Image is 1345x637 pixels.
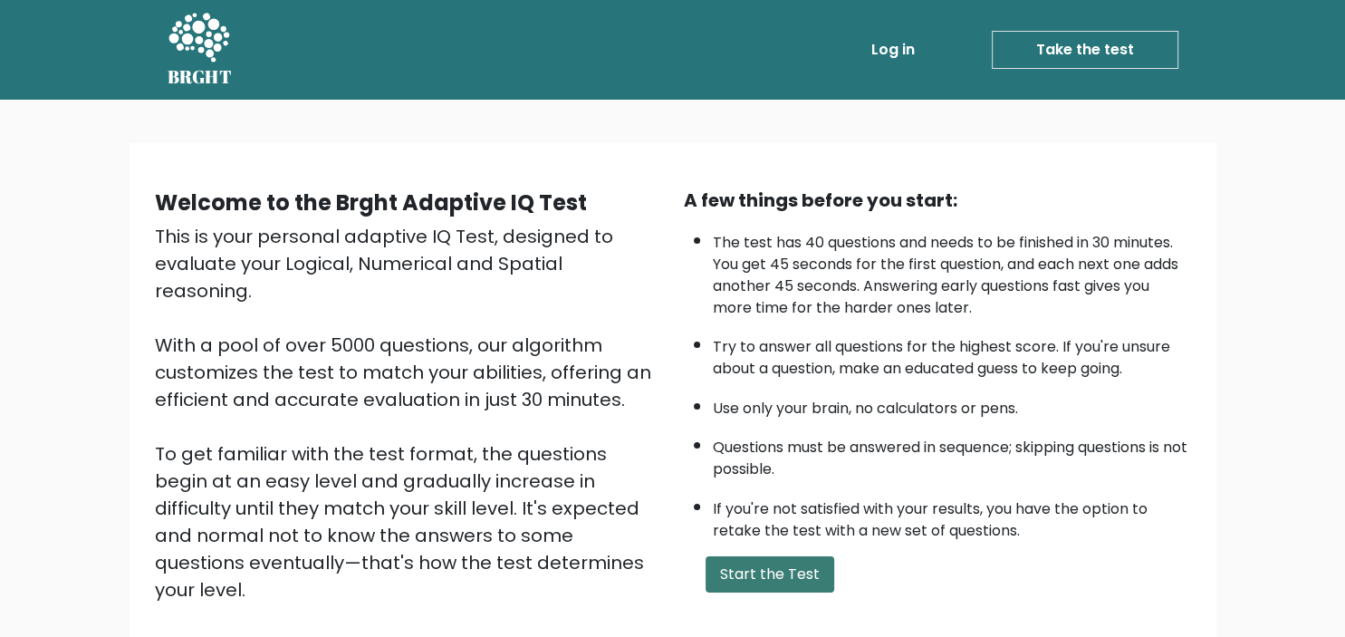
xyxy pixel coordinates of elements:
[155,188,587,217] b: Welcome to the Brght Adaptive IQ Test
[713,327,1191,380] li: Try to answer all questions for the highest score. If you're unsure about a question, make an edu...
[864,32,922,68] a: Log in
[992,31,1178,69] a: Take the test
[713,223,1191,319] li: The test has 40 questions and needs to be finished in 30 minutes. You get 45 seconds for the firs...
[168,7,233,92] a: BRGHT
[713,389,1191,420] li: Use only your brain, no calculators or pens.
[713,428,1191,480] li: Questions must be answered in sequence; skipping questions is not possible.
[706,556,834,593] button: Start the Test
[713,489,1191,542] li: If you're not satisfied with your results, you have the option to retake the test with a new set ...
[168,66,233,88] h5: BRGHT
[684,187,1191,214] div: A few things before you start:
